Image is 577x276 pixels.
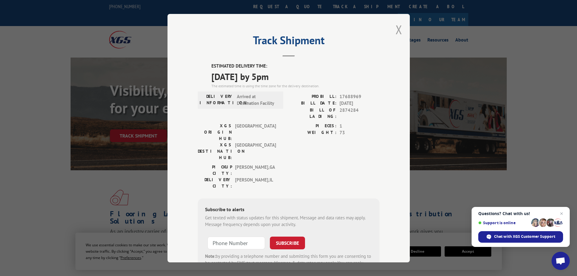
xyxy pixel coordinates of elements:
label: DELIVERY INFORMATION: [200,93,234,107]
span: [PERSON_NAME] , IL [235,176,276,189]
label: XGS ORIGIN HUB: [198,122,232,141]
span: Support is online [478,221,529,225]
span: 73 [340,129,380,136]
label: WEIGHT: [289,129,337,136]
span: Close chat [558,210,565,217]
label: ESTIMATED DELIVERY TIME: [211,63,380,70]
span: [PERSON_NAME] , GA [235,164,276,176]
div: by providing a telephone number and submitting this form you are consenting to be contacted by SM... [205,253,372,273]
button: SUBSCRIBE [270,236,305,249]
label: PICKUP CITY: [198,164,232,176]
label: PROBILL: [289,93,337,100]
div: Subscribe to alerts [205,205,372,214]
div: Open chat [552,252,570,270]
div: Chat with XGS Customer Support [478,231,563,243]
span: 1 [340,122,380,129]
span: 2874284 [340,107,380,119]
strong: Note: [205,253,216,259]
h2: Track Shipment [198,36,380,48]
label: XGS DESTINATION HUB: [198,141,232,161]
span: [GEOGRAPHIC_DATA] [235,141,276,161]
span: [DATE] [340,100,380,107]
span: [DATE] by 5pm [211,69,380,83]
div: The estimated time is using the time zone for the delivery destination. [211,83,380,88]
button: Close modal [396,22,402,38]
label: PIECES: [289,122,337,129]
label: DELIVERY CITY: [198,176,232,189]
input: Phone Number [207,236,265,249]
div: Get texted with status updates for this shipment. Message and data rates may apply. Message frequ... [205,214,372,228]
span: [GEOGRAPHIC_DATA] [235,122,276,141]
label: BILL DATE: [289,100,337,107]
span: Questions? Chat with us! [478,211,563,216]
span: Arrived at Destination Facility [237,93,278,107]
span: 17688969 [340,93,380,100]
label: BILL OF LADING: [289,107,337,119]
span: Chat with XGS Customer Support [494,234,555,239]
